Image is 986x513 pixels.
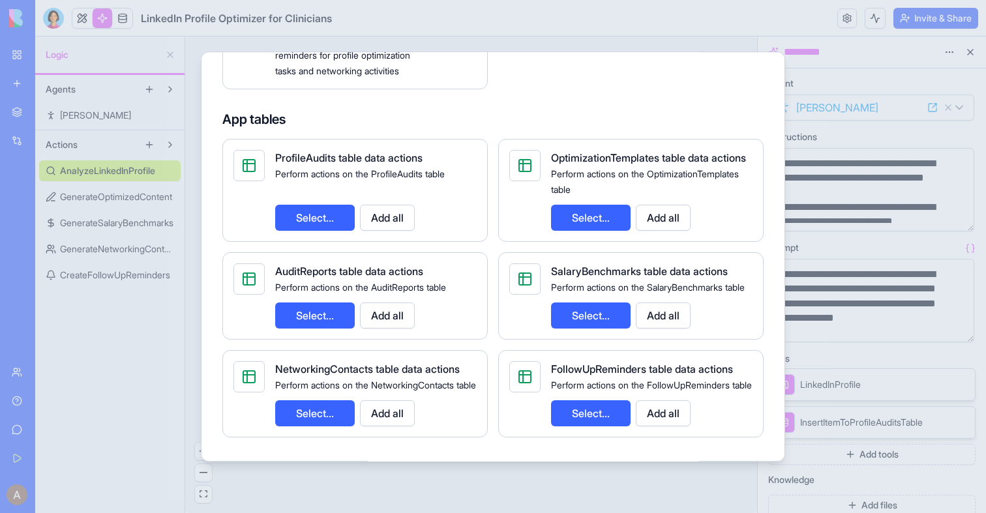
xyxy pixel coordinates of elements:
[551,362,733,375] span: FollowUpReminders table data actions
[551,168,739,195] span: Perform actions on the OptimizationTemplates table
[275,205,355,231] button: Select...
[222,458,764,476] h4: Tools
[551,282,745,293] span: Perform actions on the SalaryBenchmarks table
[360,400,415,426] button: Add all
[551,302,631,329] button: Select...
[360,302,415,329] button: Add all
[551,151,746,164] span: OptimizationTemplates table data actions
[275,151,423,164] span: ProfileAudits table data actions
[275,265,423,278] span: AuditReports table data actions
[551,379,752,390] span: Perform actions on the FollowUpReminders table
[275,362,460,375] span: NetworkingContacts table data actions
[275,302,355,329] button: Select...
[636,302,691,329] button: Add all
[275,400,355,426] button: Select...
[551,265,728,278] span: SalaryBenchmarks table data actions
[360,205,415,231] button: Add all
[275,168,445,179] span: Perform actions on the ProfileAudits table
[636,400,691,426] button: Add all
[275,34,410,76] span: Creates automated follow-up reminders for profile optimization tasks and networking activities
[222,110,764,128] h4: App tables
[551,205,631,231] button: Select...
[275,282,446,293] span: Perform actions on the AuditReports table
[551,400,631,426] button: Select...
[275,379,476,390] span: Perform actions on the NetworkingContacts table
[636,205,691,231] button: Add all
